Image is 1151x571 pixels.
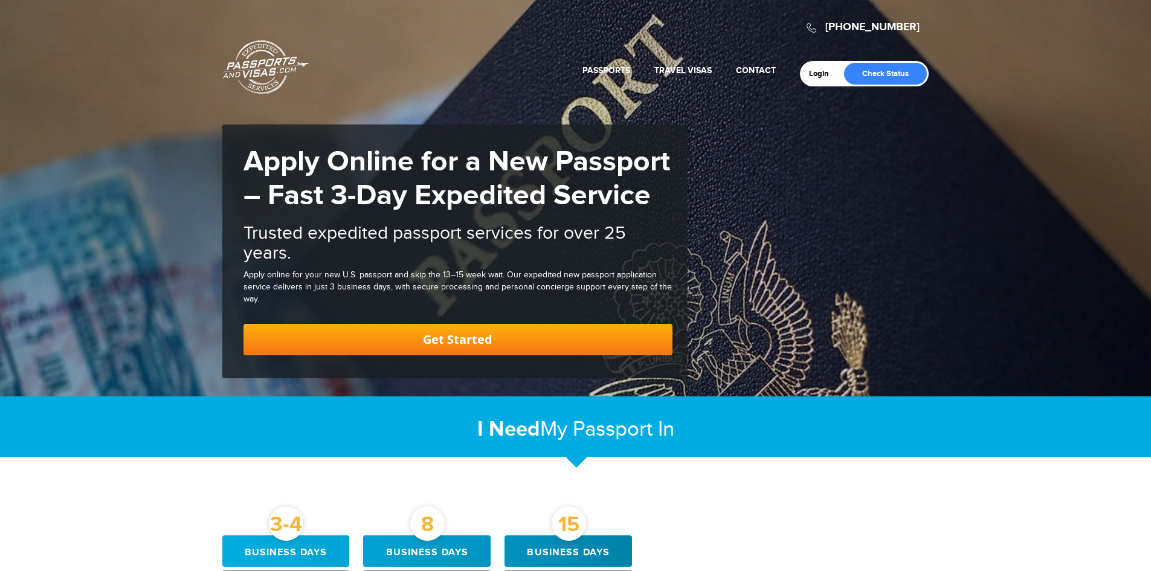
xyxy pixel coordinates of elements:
[477,416,540,442] strong: I Need
[363,535,491,567] div: Business days
[844,63,927,85] a: Check Status
[243,144,670,213] strong: Apply Online for a New Passport – Fast 3-Day Expedited Service
[410,506,445,541] div: 8
[222,535,350,567] div: Business days
[654,65,712,76] a: Travel Visas
[573,417,674,442] span: Passport In
[736,65,776,76] a: Contact
[505,535,632,567] div: Business days
[222,416,929,442] h2: My
[269,506,303,541] div: 3-4
[243,269,672,306] div: Apply online for your new U.S. passport and skip the 13–15 week wait. Our expedited new passport ...
[825,21,920,34] a: [PHONE_NUMBER]
[243,324,672,355] a: Get Started
[552,506,586,541] div: 15
[223,40,309,94] a: Passports & [DOMAIN_NAME]
[243,224,672,263] h2: Trusted expedited passport services for over 25 years.
[809,69,837,79] a: Login
[582,65,630,76] a: Passports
